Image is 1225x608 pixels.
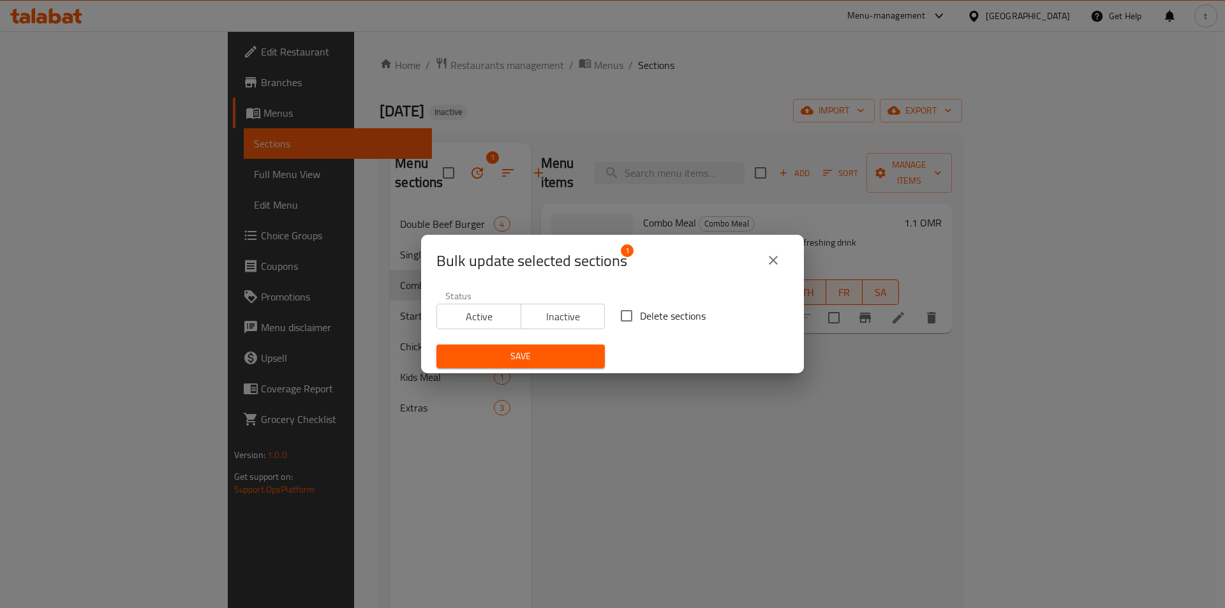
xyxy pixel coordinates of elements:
button: Save [436,345,605,368]
span: Selected section count [436,251,627,271]
button: Inactive [521,304,605,329]
button: Active [436,304,521,329]
button: close [758,245,789,276]
span: Save [447,348,595,364]
span: Inactive [526,308,600,326]
span: Active [442,308,516,326]
span: Delete sections [640,308,706,323]
span: 1 [621,244,634,257]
